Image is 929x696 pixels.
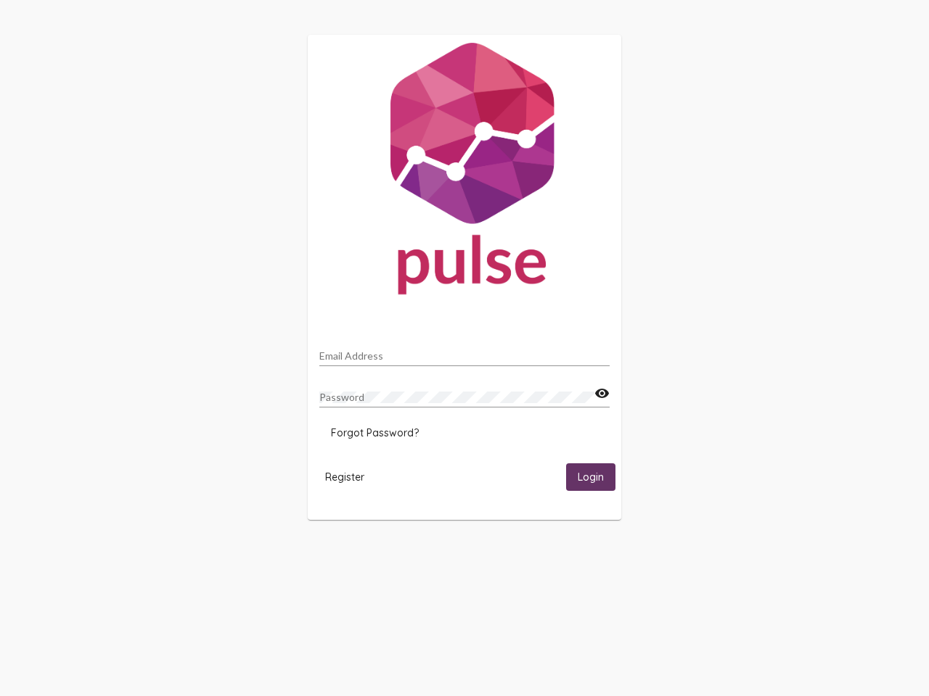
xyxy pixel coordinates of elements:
[314,463,376,490] button: Register
[331,426,419,439] span: Forgot Password?
[566,463,615,490] button: Login
[594,385,610,402] mat-icon: visibility
[319,420,430,446] button: Forgot Password?
[325,471,364,484] span: Register
[578,471,604,484] span: Login
[308,35,621,309] img: Pulse For Good Logo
